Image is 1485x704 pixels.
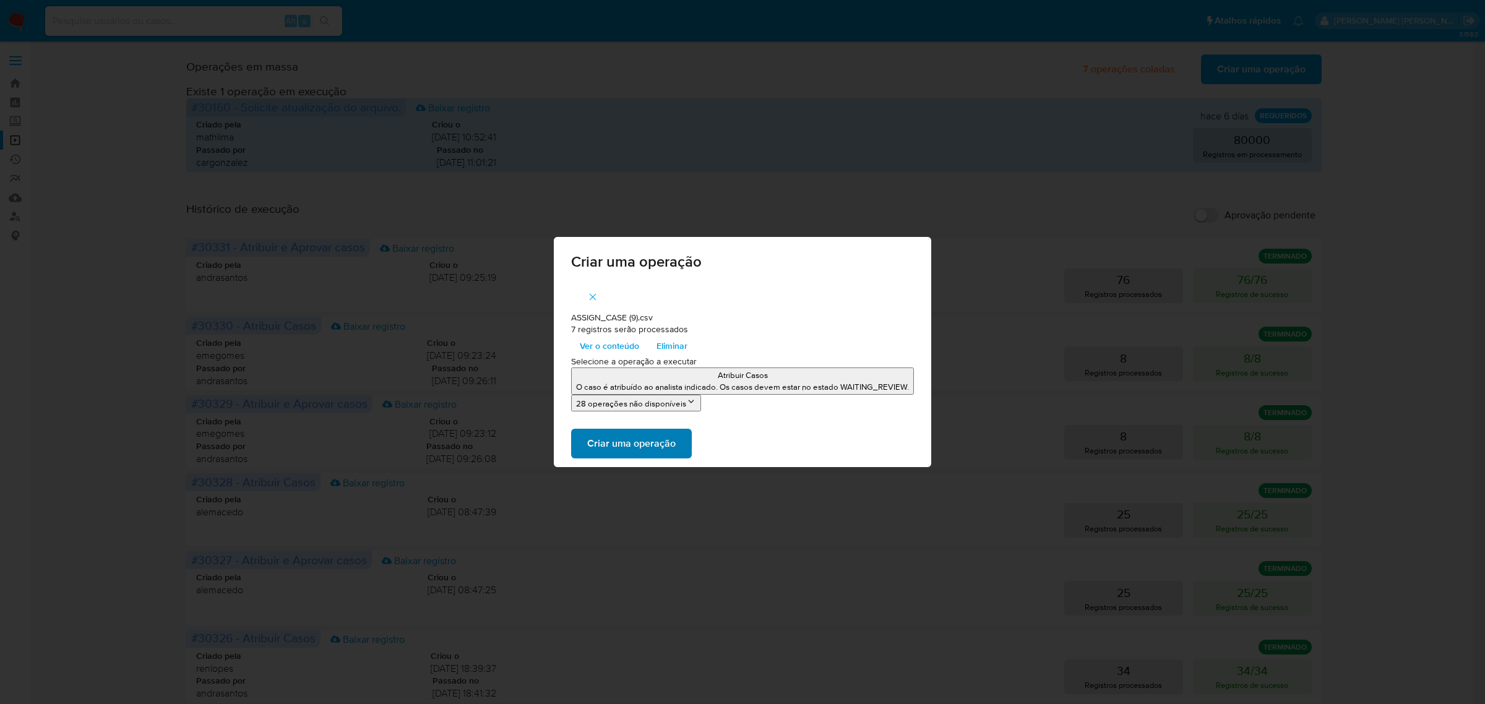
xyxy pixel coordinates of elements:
button: Eliminar [648,336,696,356]
p: O caso é atribuído ao analista indicado. Os casos devem estar no estado WAITING_REVIEW. [576,381,909,393]
p: Atribuir Casos [576,369,909,381]
span: Eliminar [656,337,687,354]
button: Atribuir CasosO caso é atribuído ao analista indicado. Os casos devem estar no estado WAITING_REV... [571,367,914,395]
span: Criar uma operação [587,430,676,457]
span: Criar uma operação [571,254,914,269]
button: Ver o conteúdo [571,336,648,356]
button: 28 operações não disponíveis [571,395,701,411]
p: 7 registros serão processados [571,324,914,336]
p: Selecione a operação a executar [571,356,914,368]
p: ASSIGN_CASE (9).csv [571,312,914,324]
button: Criar uma operação [571,429,692,458]
span: Ver o conteúdo [580,337,639,354]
